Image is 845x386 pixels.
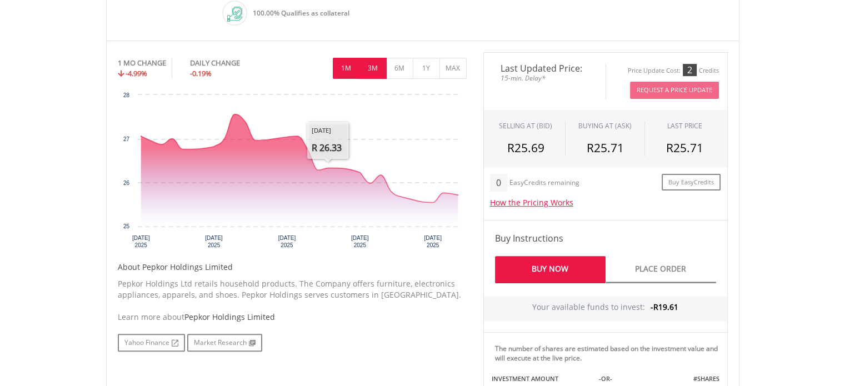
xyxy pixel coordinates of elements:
[205,235,223,248] text: [DATE] 2025
[413,58,440,79] button: 1Y
[123,223,129,229] text: 25
[490,197,573,208] a: How the Pricing Works
[598,374,612,383] label: -OR-
[651,302,678,312] span: -R19.61
[683,64,697,76] div: 2
[586,140,623,156] span: R25.71
[484,296,727,321] div: Your available funds to invest:
[351,235,369,248] text: [DATE] 2025
[667,121,702,131] div: LAST PRICE
[492,374,558,383] label: INVESTMENT AMOUNT
[495,232,716,245] h4: Buy Instructions
[495,256,606,283] a: Buy Now
[190,68,212,78] span: -0.19%
[118,262,467,273] h5: About Pepkor Holdings Limited
[386,58,413,79] button: 6M
[424,235,442,248] text: [DATE] 2025
[492,73,597,83] span: 15-min. Delay*
[184,312,275,322] span: Pepkor Holdings Limited
[699,67,719,75] div: Credits
[187,334,262,352] a: Market Research
[190,58,277,68] div: DAILY CHANGE
[118,58,166,68] div: 1 MO CHANGE
[662,174,721,191] a: Buy EasyCredits
[499,121,552,131] div: SELLING AT (BID)
[630,82,719,99] button: Request A Price Update
[118,89,467,256] div: Chart. Highcharts interactive chart.
[507,140,544,156] span: R25.69
[123,180,129,186] text: 26
[123,92,129,98] text: 28
[509,179,579,188] div: EasyCredits remaining
[495,344,723,363] div: The number of shares are estimated based on the investment value and will execute at the live price.
[132,235,149,248] text: [DATE] 2025
[253,8,349,18] span: 100.00% Qualifies as collateral
[333,58,360,79] button: 1M
[118,278,467,300] p: Pepkor Holdings Ltd retails household products. The Company offers furniture, electronics applian...
[227,7,242,22] img: collateral-qualifying-green.svg
[123,136,129,142] text: 27
[126,68,147,78] span: -4.99%
[118,334,185,352] a: Yahoo Finance
[118,89,467,256] svg: Interactive chart
[492,64,597,73] span: Last Updated Price:
[359,58,387,79] button: 3M
[606,256,716,283] a: Place Order
[666,140,703,156] span: R25.71
[490,174,507,192] div: 0
[578,121,632,131] span: BUYING AT (ASK)
[439,58,467,79] button: MAX
[278,235,296,248] text: [DATE] 2025
[693,374,719,383] label: #SHARES
[628,67,681,75] div: Price Update Cost:
[118,312,467,323] div: Learn more about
